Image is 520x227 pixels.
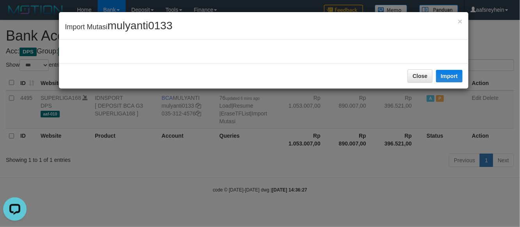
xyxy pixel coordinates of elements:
[408,69,433,83] button: Close
[458,17,462,25] button: Close
[3,3,27,27] button: Open LiveChat chat widget
[65,23,173,31] span: Import Mutasi
[436,70,463,82] button: Import
[107,20,173,32] span: mulyanti0133
[458,17,462,26] span: ×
